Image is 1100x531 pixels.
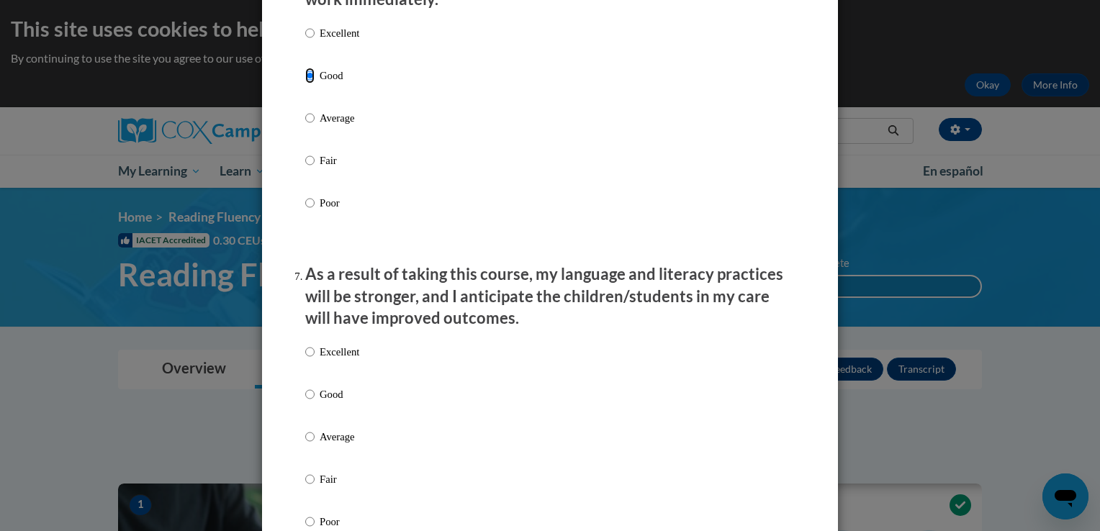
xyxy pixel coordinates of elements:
input: Fair [305,471,315,487]
p: Excellent [320,344,359,360]
p: Excellent [320,25,359,41]
input: Excellent [305,344,315,360]
p: Good [320,386,359,402]
input: Excellent [305,25,315,41]
p: Good [320,68,359,83]
input: Poor [305,514,315,530]
input: Poor [305,195,315,211]
input: Good [305,68,315,83]
input: Average [305,429,315,445]
input: Fair [305,153,315,168]
input: Good [305,386,315,402]
p: Fair [320,471,359,487]
p: Average [320,429,359,445]
p: Fair [320,153,359,168]
p: As a result of taking this course, my language and literacy practices will be stronger, and I ant... [305,263,795,330]
p: Poor [320,195,359,211]
input: Average [305,110,315,126]
p: Average [320,110,359,126]
p: Poor [320,514,359,530]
